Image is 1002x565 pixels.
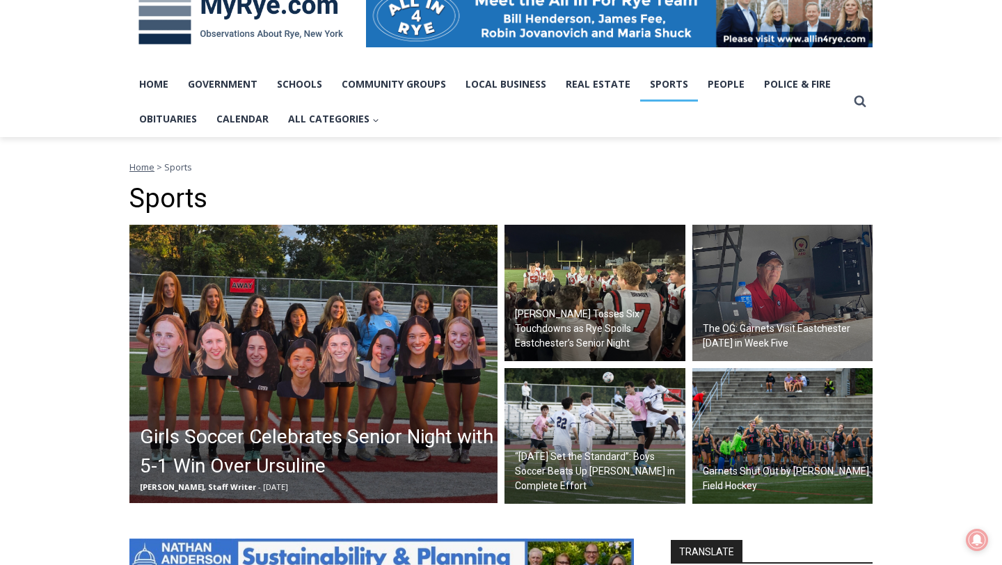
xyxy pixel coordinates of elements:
a: Calendar [207,102,278,136]
h2: Girls Soccer Celebrates Senior Night with 5-1 Win Over Ursuline [140,422,494,481]
nav: Primary Navigation [129,67,848,137]
span: Intern @ [DOMAIN_NAME] [364,138,645,170]
span: [DATE] [263,482,288,492]
a: Community Groups [332,67,456,102]
h1: Sports [129,183,873,215]
a: Girls Soccer Celebrates Senior Night with 5-1 Win Over Ursuline [PERSON_NAME], Staff Writer - [DATE] [129,225,498,503]
a: Real Estate [556,67,640,102]
nav: Breadcrumbs [129,160,873,174]
a: Home [129,67,178,102]
a: Sports [640,67,698,102]
a: The OG: Garnets Visit Eastchester [DATE] in Week Five [692,225,873,361]
span: Sports [164,161,192,173]
h2: The OG: Garnets Visit Eastchester [DATE] in Week Five [703,321,870,351]
a: Obituaries [129,102,207,136]
img: (PHOTO: The 2025 Rye Girls Soccer seniors. L to R: Parker Calhoun, Claire Curran, Alessia MacKinn... [129,225,498,503]
a: Police & Fire [754,67,841,102]
button: View Search Form [848,89,873,114]
a: Garnets Shut Out by [PERSON_NAME] Field Hockey [692,368,873,504]
button: Child menu of All Categories [278,102,389,136]
h2: Garnets Shut Out by [PERSON_NAME] Field Hockey [703,464,870,493]
a: “[DATE] Set the Standard”: Boys Soccer Beats Up [PERSON_NAME] in Complete Effort [504,368,685,504]
strong: TRANSLATE [671,540,742,562]
img: (PHOTO: Rye Boys Soccer's Eddie Kehoe (#9 pink) goes up for a header against Pelham on October 8,... [504,368,685,504]
a: People [698,67,754,102]
h2: [PERSON_NAME] Tosses Six Touchdowns as Rye Spoils Eastchester’s Senior Night [515,307,682,351]
span: - [258,482,261,492]
img: (PHOTO" Steve “The OG” Feeney in the press box at Rye High School's Nugent Stadium, 2022.) [692,225,873,361]
img: (PHOTO: The Rye Field Hockey team celebrating on September 16, 2025. Credit: Maureen Tsuchida.) [692,368,873,504]
img: (PHOTO: The Rye Football team after their 48-23 Week Five win on October 10, 2025. Contributed.) [504,225,685,361]
a: Intern @ [DOMAIN_NAME] [335,135,674,173]
a: [PERSON_NAME] Tosses Six Touchdowns as Rye Spoils Eastchester’s Senior Night [504,225,685,361]
a: Local Business [456,67,556,102]
a: Schools [267,67,332,102]
span: [PERSON_NAME], Staff Writer [140,482,256,492]
span: > [157,161,162,173]
a: Home [129,161,154,173]
a: Government [178,67,267,102]
h2: “[DATE] Set the Standard”: Boys Soccer Beats Up [PERSON_NAME] in Complete Effort [515,449,682,493]
div: Apply Now <> summer and RHS senior internships available [351,1,658,135]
